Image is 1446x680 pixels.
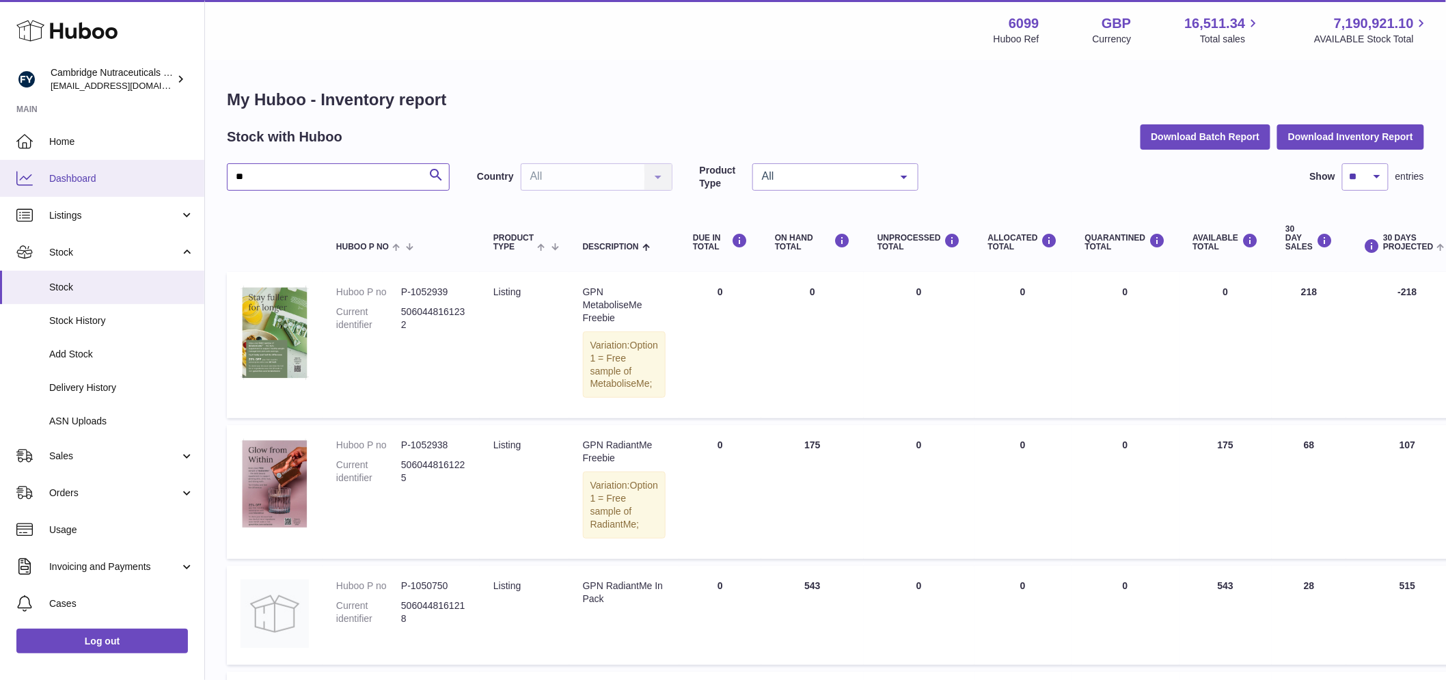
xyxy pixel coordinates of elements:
span: 0 [1123,439,1128,450]
div: 30 DAY SALES [1285,225,1333,252]
span: Stock [49,246,180,259]
span: Description [583,243,639,251]
span: 30 DAYS PROJECTED [1383,234,1433,251]
div: GPN RadiantMe Freebie [583,439,666,465]
span: AVAILABLE Stock Total [1314,33,1430,46]
td: 175 [761,425,864,558]
span: entries [1395,170,1424,183]
strong: GBP [1102,14,1131,33]
h1: My Huboo - Inventory report [227,89,1424,111]
td: 0 [974,272,1072,418]
dd: P-1052938 [401,439,466,452]
dd: 5060448161225 [401,459,466,485]
div: Cambridge Nutraceuticals Ltd [51,66,174,92]
dd: 5060448161218 [401,599,466,625]
div: Currency [1093,33,1132,46]
span: listing [493,580,521,591]
dd: 5060448161232 [401,305,466,331]
strong: 6099 [1009,14,1039,33]
div: Variation: [583,472,666,539]
span: Listings [49,209,180,222]
div: ON HAND Total [775,233,850,251]
dt: Current identifier [336,599,401,625]
dd: P-1050750 [401,580,466,593]
dt: Current identifier [336,459,401,485]
span: Total sales [1200,33,1261,46]
td: 0 [1179,272,1272,418]
td: 0 [864,272,974,418]
td: 0 [864,425,974,558]
a: 16,511.34 Total sales [1184,14,1261,46]
span: Cases [49,597,194,610]
dt: Huboo P no [336,580,401,593]
span: 7,190,921.10 [1334,14,1414,33]
a: 7,190,921.10 AVAILABLE Stock Total [1314,14,1430,46]
label: Product Type [700,164,746,190]
label: Show [1310,170,1335,183]
label: Country [477,170,514,183]
div: GPN RadiantMe In Pack [583,580,666,606]
td: 175 [1179,425,1272,558]
span: All [759,169,890,183]
div: ALLOCATED Total [988,233,1058,251]
span: 0 [1123,580,1128,591]
button: Download Inventory Report [1277,124,1424,149]
td: 0 [679,272,761,418]
td: 0 [679,566,761,665]
dt: Huboo P no [336,439,401,452]
span: ASN Uploads [49,415,194,428]
span: listing [493,286,521,297]
span: 0 [1123,286,1128,297]
span: Dashboard [49,172,194,185]
td: 0 [974,425,1072,558]
span: listing [493,439,521,450]
button: Download Batch Report [1141,124,1271,149]
div: Variation: [583,331,666,398]
img: product image [241,580,309,648]
span: Sales [49,450,180,463]
td: 543 [761,566,864,665]
td: 28 [1272,566,1346,665]
td: 0 [761,272,864,418]
td: 0 [974,566,1072,665]
div: DUE IN TOTAL [693,233,748,251]
dt: Current identifier [336,305,401,331]
img: huboo@camnutra.com [16,69,37,90]
span: Delivery History [49,381,194,394]
span: Usage [49,523,194,536]
td: 0 [864,566,974,665]
span: Option 1 = Free sample of RadiantMe; [590,480,658,530]
td: 0 [679,425,761,558]
td: 218 [1272,272,1346,418]
dt: Huboo P no [336,286,401,299]
div: UNPROCESSED Total [877,233,961,251]
span: Add Stock [49,348,194,361]
span: Orders [49,487,180,500]
span: Stock [49,281,194,294]
h2: Stock with Huboo [227,128,342,146]
span: Stock History [49,314,194,327]
td: 543 [1179,566,1272,665]
div: AVAILABLE Total [1193,233,1259,251]
div: Huboo Ref [994,33,1039,46]
span: 16,511.34 [1184,14,1245,33]
td: 68 [1272,425,1346,558]
span: Huboo P no [336,243,389,251]
img: product image [241,439,309,528]
a: Log out [16,629,188,653]
div: GPN MetaboliseMe Freebie [583,286,666,325]
span: Product Type [493,234,534,251]
div: QUARANTINED Total [1085,233,1166,251]
span: [EMAIL_ADDRESS][DOMAIN_NAME] [51,80,201,91]
span: Home [49,135,194,148]
img: product image [241,286,309,380]
span: Invoicing and Payments [49,560,180,573]
dd: P-1052939 [401,286,466,299]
